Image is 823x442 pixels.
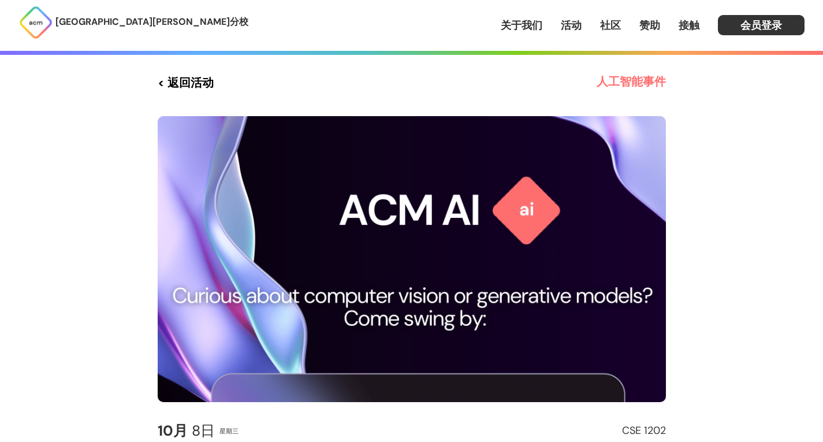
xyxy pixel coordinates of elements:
[55,16,248,28] font: [GEOGRAPHIC_DATA][PERSON_NAME]分校
[219,427,239,435] font: 星期三
[561,18,582,33] a: 活动
[501,18,542,32] font: 关于我们
[158,421,188,440] font: 10月
[158,116,666,402] img: 活动封面照片
[158,75,214,90] font: < 返回活动
[639,18,660,33] a: 赞助
[501,18,542,33] a: 关于我们
[718,15,805,35] a: 会员登录
[597,74,643,89] font: 人工智能
[679,18,699,32] font: 接触
[622,424,666,437] font: CSE 1202
[643,74,666,89] font: 事件
[192,421,215,440] font: 8日
[679,18,699,33] a: 接触
[18,5,248,40] a: [GEOGRAPHIC_DATA][PERSON_NAME]分校
[600,18,621,32] font: 社区
[600,18,621,33] a: 社区
[740,18,782,32] font: 会员登录
[639,18,660,32] font: 赞助
[18,5,53,40] img: ACM 徽标
[158,72,214,93] a: < 返回活动
[561,18,582,32] font: 活动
